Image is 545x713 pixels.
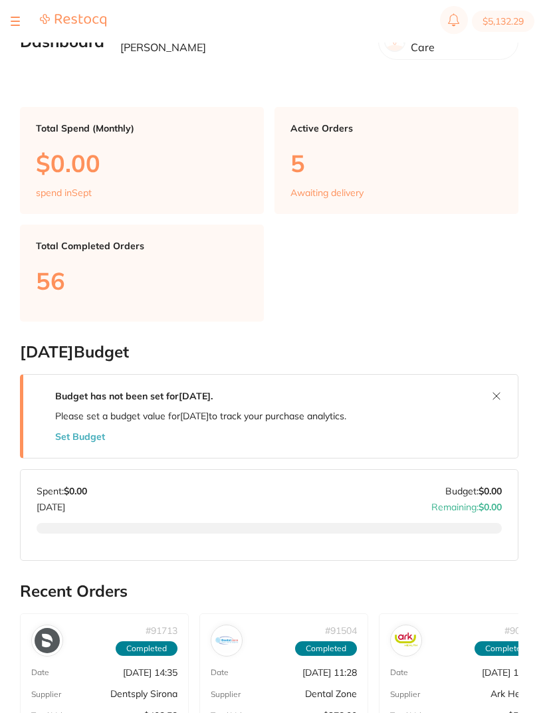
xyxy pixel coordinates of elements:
[31,668,49,677] p: Date
[290,150,502,177] p: 5
[40,13,106,27] img: Restocq Logo
[274,107,518,215] a: Active Orders5Awaiting delivery
[295,641,357,656] span: Completed
[36,150,248,177] p: $0.00
[120,29,368,54] p: Welcome back, [PERSON_NAME] [PERSON_NAME]
[116,641,177,656] span: Completed
[55,390,213,402] strong: Budget has not been set for [DATE] .
[290,187,364,198] p: Awaiting delivery
[36,123,248,134] p: Total Spend (Monthly)
[393,628,419,653] img: Ark Health
[31,690,61,699] p: Supplier
[64,485,87,497] strong: $0.00
[40,13,106,29] a: Restocq Logo
[479,485,502,497] strong: $0.00
[390,690,420,699] p: Supplier
[305,688,357,699] p: Dental Zone
[20,107,264,215] a: Total Spend (Monthly)$0.00spend inSept
[390,668,408,677] p: Date
[20,33,104,51] h2: Dashboard
[445,486,502,496] p: Budget:
[214,628,239,653] img: Dental Zone
[35,628,60,653] img: Dentsply Sirona
[20,582,518,601] h2: Recent Orders
[504,625,536,636] p: # 90958
[475,641,536,656] span: Completed
[211,690,241,699] p: Supplier
[37,486,87,496] p: Spent:
[110,688,177,699] p: Dentsply Sirona
[36,267,248,294] p: 56
[325,625,357,636] p: # 91504
[482,667,536,678] p: [DATE] 14:48
[411,29,507,54] p: Riviera Dental Care
[211,668,229,677] p: Date
[431,496,502,512] p: Remaining:
[123,667,177,678] p: [DATE] 14:35
[36,187,92,198] p: spend in Sept
[55,411,346,421] p: Please set a budget value for [DATE] to track your purchase analytics.
[37,496,87,512] p: [DATE]
[146,625,177,636] p: # 91713
[290,123,502,134] p: Active Orders
[490,688,536,699] p: Ark Health
[36,241,248,251] p: Total Completed Orders
[20,343,518,361] h2: [DATE] Budget
[472,11,534,32] button: $5,132.29
[20,225,264,321] a: Total Completed Orders56
[479,501,502,513] strong: $0.00
[302,667,357,678] p: [DATE] 11:28
[55,431,105,442] button: Set Budget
